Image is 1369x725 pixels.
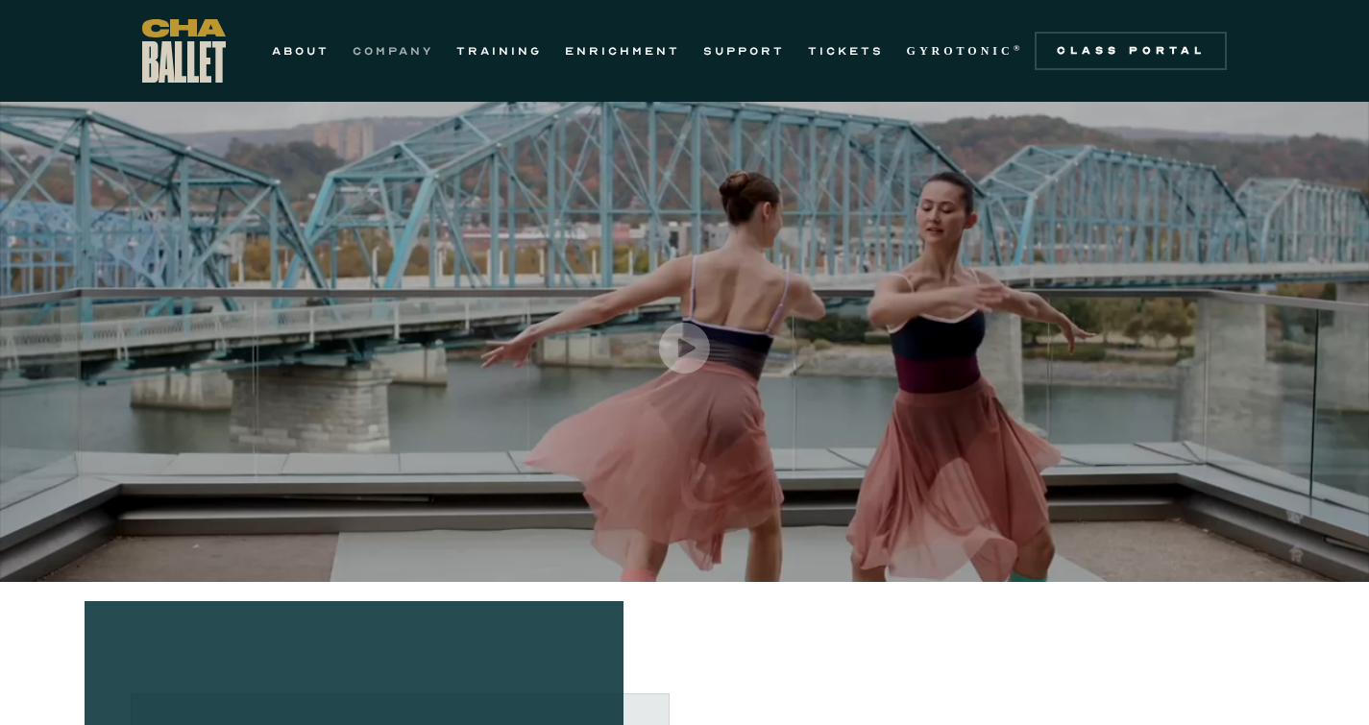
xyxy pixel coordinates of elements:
[1014,43,1024,53] sup: ®
[353,39,433,62] a: COMPANY
[1035,32,1227,70] a: Class Portal
[703,39,785,62] a: SUPPORT
[907,44,1014,58] strong: GYROTONIC
[1046,43,1215,59] div: Class Portal
[456,39,542,62] a: TRAINING
[272,39,330,62] a: ABOUT
[907,39,1024,62] a: GYROTONIC®
[565,39,680,62] a: ENRICHMENT
[808,39,884,62] a: TICKETS
[142,19,226,83] a: home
